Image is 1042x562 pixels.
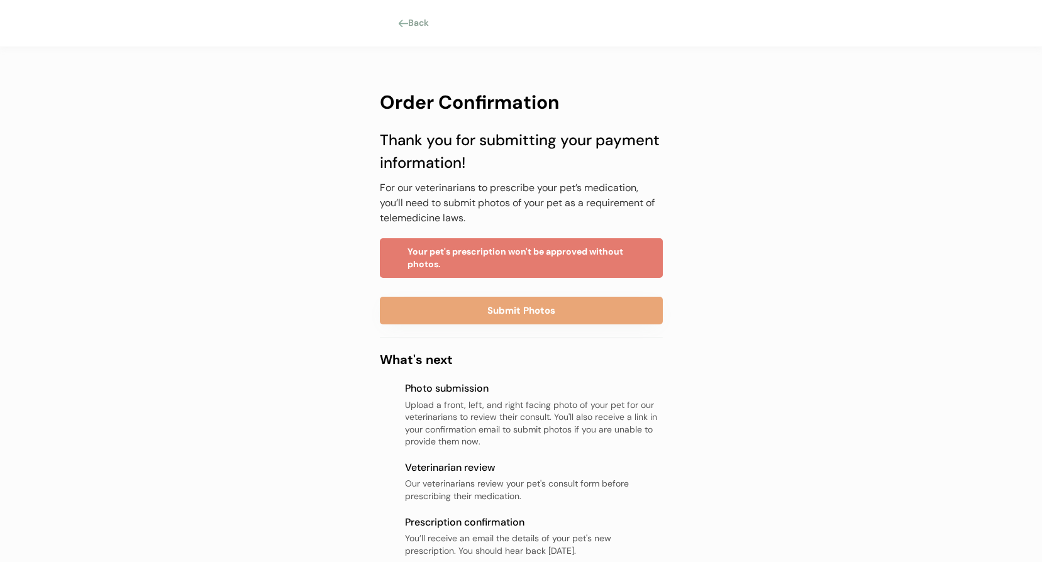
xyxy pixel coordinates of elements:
[405,399,663,448] div: Upload a front, left, and right facing photo of your pet for our veterinarians to review their co...
[407,246,655,270] div: Your pet's prescription won't be approved without photos.
[380,88,663,116] div: Order Confirmation
[405,461,663,475] div: Veterinarian review
[380,129,663,174] div: Thank you for submitting your payment information!
[405,478,663,502] div: Our veterinarians review your pet's consult form before prescribing their medication.
[380,180,663,226] div: For our veterinarians to prescribe your pet’s medication, you’ll need to submit photos of your pe...
[405,382,663,395] div: Photo submission
[380,297,663,324] button: Submit Photos
[405,532,663,557] div: You’ll receive an email the details of your pet's new prescription. You should hear back [DATE].
[405,515,663,529] div: Prescription confirmation
[380,350,663,369] div: What's next
[408,17,436,30] div: Back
